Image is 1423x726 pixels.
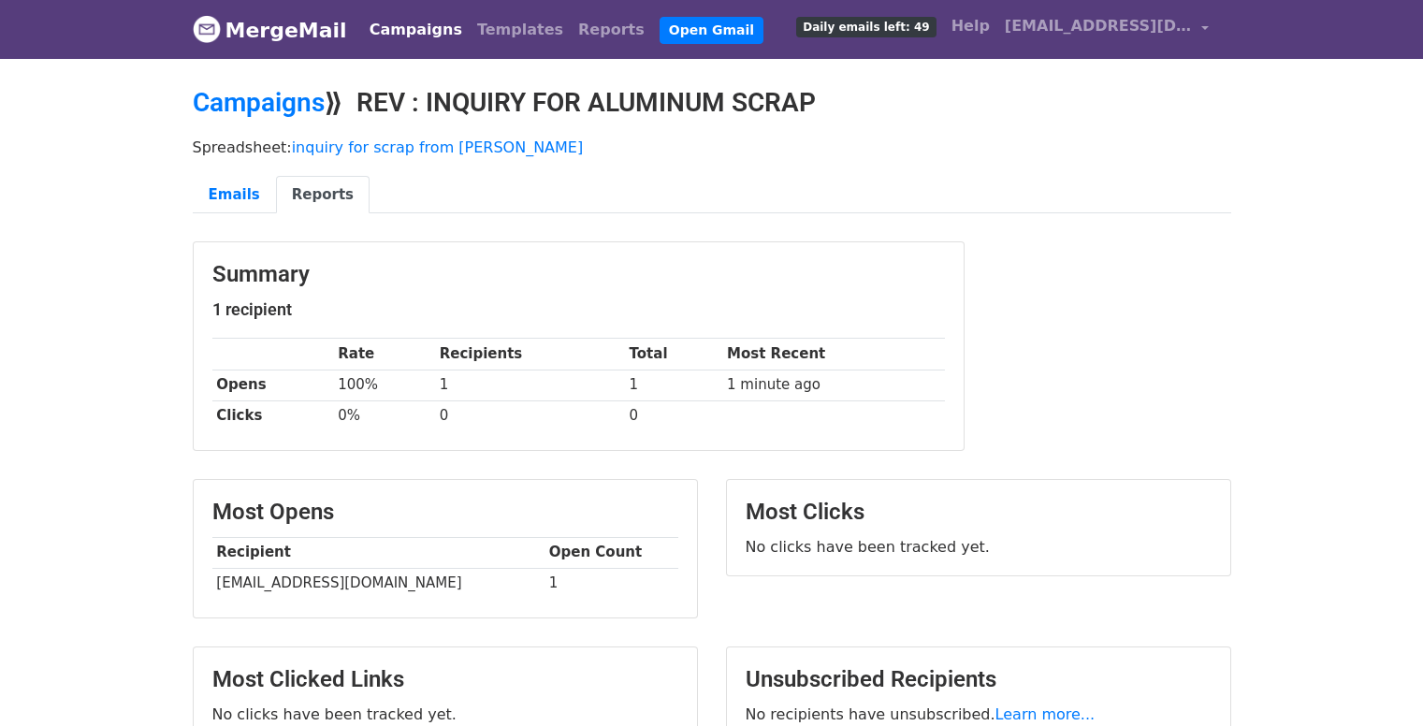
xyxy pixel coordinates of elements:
[722,370,944,400] td: 1 minute ago
[212,261,945,288] h3: Summary
[212,666,678,693] h3: Most Clicked Links
[193,15,221,43] img: MergeMail logo
[212,400,334,431] th: Clicks
[545,568,678,599] td: 1
[746,499,1212,526] h3: Most Clicks
[625,370,723,400] td: 1
[193,176,276,214] a: Emails
[470,11,571,49] a: Templates
[333,400,434,431] td: 0%
[435,339,625,370] th: Recipients
[362,11,470,49] a: Campaigns
[193,87,325,118] a: Campaigns
[997,7,1216,51] a: [EMAIL_ADDRESS][DOMAIN_NAME]
[625,400,723,431] td: 0
[212,499,678,526] h3: Most Opens
[212,704,678,724] p: No clicks have been tracked yet.
[746,666,1212,693] h3: Unsubscribed Recipients
[435,400,625,431] td: 0
[722,339,944,370] th: Most Recent
[571,11,652,49] a: Reports
[995,705,1096,723] a: Learn more...
[660,17,763,44] a: Open Gmail
[1005,15,1192,37] span: [EMAIL_ADDRESS][DOMAIN_NAME]
[944,7,997,45] a: Help
[212,370,334,400] th: Opens
[292,138,584,156] a: inquiry for scrap from [PERSON_NAME]
[212,299,945,320] h5: 1 recipient
[545,537,678,568] th: Open Count
[333,339,434,370] th: Rate
[193,138,1231,157] p: Spreadsheet:
[789,7,943,45] a: Daily emails left: 49
[212,537,545,568] th: Recipient
[193,10,347,50] a: MergeMail
[746,704,1212,724] p: No recipients have unsubscribed.
[212,568,545,599] td: [EMAIL_ADDRESS][DOMAIN_NAME]
[276,176,370,214] a: Reports
[333,370,434,400] td: 100%
[625,339,723,370] th: Total
[435,370,625,400] td: 1
[193,87,1231,119] h2: ⟫ REV : INQUIRY FOR ALUMINUM SCRAP
[746,537,1212,557] p: No clicks have been tracked yet.
[796,17,936,37] span: Daily emails left: 49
